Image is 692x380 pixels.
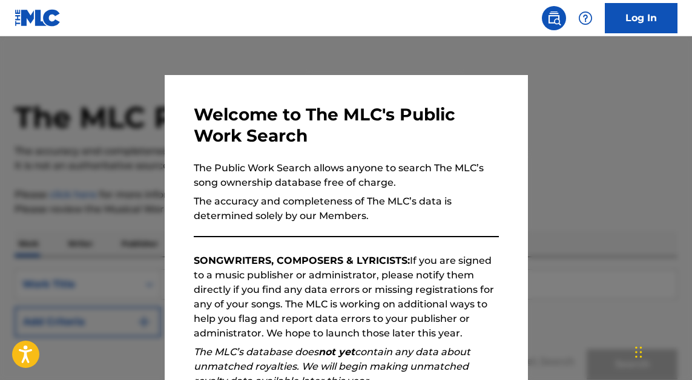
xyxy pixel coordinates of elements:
div: Drag [635,334,642,370]
p: If you are signed to a music publisher or administrator, please notify them directly if you find ... [194,254,499,341]
img: search [547,11,561,25]
p: The accuracy and completeness of The MLC’s data is determined solely by our Members. [194,194,499,223]
div: Help [573,6,598,30]
img: help [578,11,593,25]
img: MLC Logo [15,9,61,27]
p: The Public Work Search allows anyone to search The MLC’s song ownership database free of charge. [194,161,499,190]
a: Log In [605,3,677,33]
iframe: Chat Widget [631,322,692,380]
h3: Welcome to The MLC's Public Work Search [194,104,499,146]
strong: SONGWRITERS, COMPOSERS & LYRICISTS: [194,255,410,266]
a: Public Search [542,6,566,30]
strong: not yet [318,346,355,358]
